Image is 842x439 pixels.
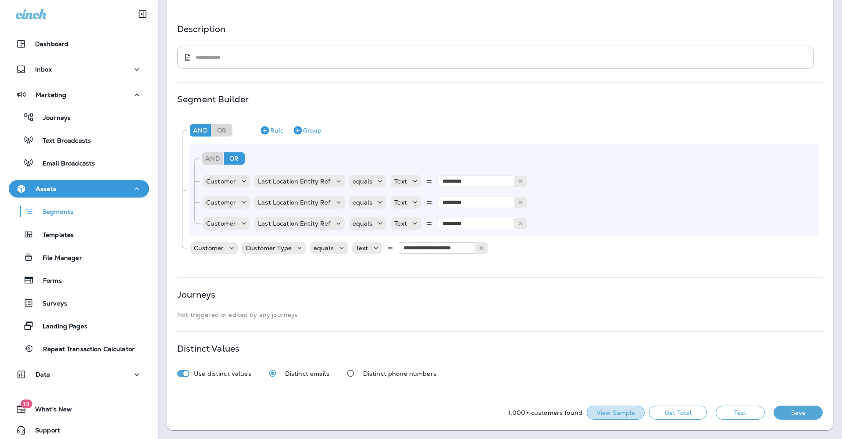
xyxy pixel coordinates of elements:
[34,231,74,240] p: Templates
[211,124,232,137] div: Or
[206,199,236,206] p: Customer
[353,220,373,227] p: equals
[34,277,62,285] p: Forms
[34,254,82,263] p: File Manager
[9,108,149,126] button: Journeys
[356,245,368,252] p: Text
[34,137,91,145] p: Text Broadcasts
[9,294,149,312] button: Surveys
[9,366,149,383] button: Data
[649,406,707,420] button: Get Total
[34,300,67,308] p: Surveys
[130,5,155,23] button: Collapse Sidebar
[508,409,582,416] p: 1,000+ customers found
[774,406,823,420] button: Save
[256,123,287,137] button: Rule
[202,152,223,165] div: And
[9,421,149,439] button: Support
[20,399,32,408] span: 19
[258,199,330,206] p: Last Location Entity Ref
[36,185,56,192] p: Assets
[353,199,373,206] p: equals
[258,178,330,185] p: Last Location Entity Ref
[35,40,68,47] p: Dashboard
[9,180,149,198] button: Assets
[9,400,149,418] button: 19What's New
[9,317,149,335] button: Landing Pages
[177,25,226,32] p: Description
[716,406,765,420] button: Test
[353,178,373,185] p: equals
[177,311,823,318] p: Not triggered or edited by any journeys
[258,220,330,227] p: Last Location Entity Ref
[9,202,149,221] button: Segments
[36,91,66,98] p: Marketing
[9,339,149,358] button: Repeat Transaction Calculator
[314,245,334,252] p: equals
[224,152,245,165] div: Or
[190,124,211,137] div: And
[206,178,236,185] p: Customer
[36,371,50,378] p: Data
[9,131,149,149] button: Text Broadcasts
[177,96,249,103] p: Segment Builder
[587,406,645,420] button: View Sample
[394,178,407,185] p: Text
[394,220,407,227] p: Text
[34,114,71,122] p: Journeys
[363,370,436,377] p: Distinct phone numbers
[206,220,236,227] p: Customer
[9,248,149,266] button: File Manager
[26,406,72,416] span: What's New
[9,225,149,244] button: Templates
[9,271,149,289] button: Forms
[9,61,149,78] button: Inbox
[34,160,95,168] p: Email Broadcasts
[194,370,251,377] p: Use distinct values
[26,427,60,437] span: Support
[34,208,73,217] p: Segments
[9,35,149,53] button: Dashboard
[177,345,239,352] p: Distinct Values
[289,123,325,137] button: Group
[394,199,407,206] p: Text
[194,245,224,252] p: Customer
[177,291,215,298] p: Journeys
[246,245,292,252] p: Customer Type
[9,154,149,172] button: Email Broadcasts
[285,370,329,377] p: Distinct emails
[34,345,135,354] p: Repeat Transaction Calculator
[34,323,87,331] p: Landing Pages
[35,66,52,73] p: Inbox
[9,86,149,104] button: Marketing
